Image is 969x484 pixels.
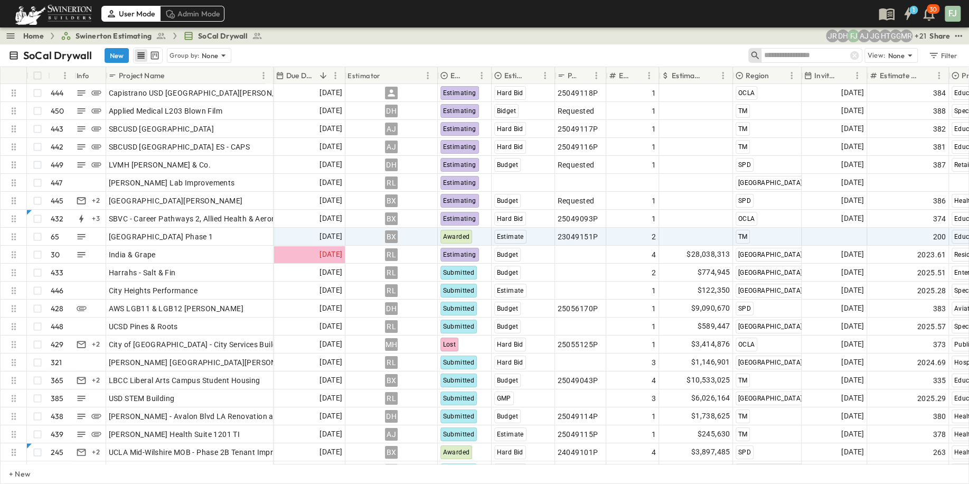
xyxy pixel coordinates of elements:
[944,5,962,23] button: FJ
[385,284,398,297] div: RL
[133,48,163,63] div: table view
[77,61,89,90] div: Info
[319,248,342,260] span: [DATE]
[889,30,902,42] div: Gerrad Gerber (gerrad.gerber@swinerton.com)
[119,70,164,81] p: Project Name
[443,323,475,330] span: Submitted
[257,69,270,82] button: Menu
[23,48,92,63] p: SoCal Drywall
[841,176,864,189] span: [DATE]
[497,269,518,276] span: Budget
[652,106,656,116] span: 1
[286,70,315,81] p: Due Date
[868,30,881,42] div: Jorge Garcia (jorgarcia@swinerton.com)
[929,5,937,14] p: 30
[198,31,248,41] span: SoCal Drywall
[851,69,863,82] button: Menu
[738,107,748,115] span: TM
[497,161,518,169] span: Budget
[443,341,456,348] span: Lost
[867,50,886,61] p: View:
[51,231,59,242] p: 65
[841,302,864,314] span: [DATE]
[443,125,476,133] span: Estimating
[558,303,598,314] span: 25056170P
[917,249,946,260] span: 2023.61
[319,320,342,332] span: [DATE]
[738,197,751,204] span: SPD
[900,30,912,42] div: Meghana Raj (meghana.raj@swinerton.com)
[738,377,748,384] span: TM
[738,359,803,366] span: [GEOGRAPHIC_DATA]
[841,374,864,386] span: [DATE]
[929,31,950,41] div: Share
[497,125,523,133] span: Hard Bid
[924,48,961,63] button: Filter
[109,303,243,314] span: AWS LGB11 & LGB12 [PERSON_NAME]
[109,357,304,368] span: [PERSON_NAME] [GEOGRAPHIC_DATA][PERSON_NAME]
[385,302,398,315] div: DH
[109,160,211,170] span: LVMH [PERSON_NAME] & Co.
[738,161,751,169] span: SPD
[497,305,518,312] span: Budget
[691,338,730,350] span: $3,414,876
[888,50,905,61] p: None
[51,142,64,152] p: 442
[836,30,849,42] div: Daryll Hayward (daryll.hayward@swinerton.com)
[443,197,476,204] span: Estimating
[841,392,864,404] span: [DATE]
[826,30,839,42] div: Joshua Russell (joshua.russell@swinerton.com)
[109,321,178,332] span: UCSD Pines & Roots
[51,196,64,206] p: 445
[841,428,864,440] span: [DATE]
[691,302,730,314] span: $9,090,670
[109,213,319,224] span: SBVC - Career Pathways 2, Allied Health & Aeronautics Bldg's
[385,159,398,171] div: DH
[558,124,598,134] span: 25049117P
[109,375,260,386] span: LBCC Liberal Arts Campus Student Housing
[691,392,730,404] span: $6,026,164
[319,141,342,153] span: [DATE]
[51,429,64,440] p: 439
[933,375,946,386] span: 335
[643,69,655,82] button: Menu
[697,320,730,332] span: $589,447
[738,323,803,330] span: [GEOGRAPHIC_DATA]
[933,339,946,350] span: 373
[504,70,525,81] p: Estimate Type
[90,212,102,225] div: + 3
[539,69,551,82] button: Menu
[652,160,656,170] span: 1
[933,303,946,314] span: 383
[443,107,476,115] span: Estimating
[464,70,475,81] button: Sort
[383,70,394,81] button: Sort
[841,284,864,296] span: [DATE]
[921,70,933,81] button: Sort
[933,411,946,422] span: 380
[945,6,961,22] div: FJ
[51,321,64,332] p: 448
[933,196,946,206] span: 386
[51,339,64,350] p: 429
[443,179,476,187] span: Estimating
[933,88,946,98] span: 384
[558,339,598,350] span: 25055125P
[90,374,102,387] div: + 2
[51,393,64,404] p: 385
[183,31,262,41] a: SoCal Drywall
[568,70,576,81] p: P-Code
[841,105,864,117] span: [DATE]
[51,357,62,368] p: 321
[109,106,222,116] span: Applied Medical L203 Blown Film
[858,30,870,42] div: Anthony Jimenez (anthony.jimenez@swinerton.com)
[558,160,595,170] span: Requested
[109,339,288,350] span: City of [GEOGRAPHIC_DATA] - City Services Building
[109,249,156,260] span: India & Grape
[738,179,803,187] span: [GEOGRAPHIC_DATA]
[319,356,342,368] span: [DATE]
[841,87,864,99] span: [DATE]
[652,321,656,332] span: 1
[329,69,342,82] button: Menu
[672,70,703,81] p: Estimate Amount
